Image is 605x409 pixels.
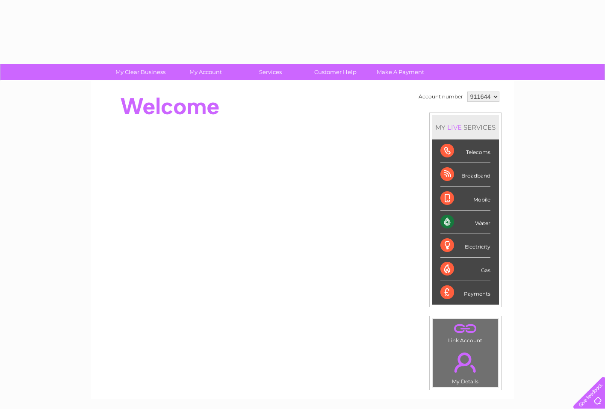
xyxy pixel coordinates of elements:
[435,321,496,336] a: .
[105,64,176,80] a: My Clear Business
[440,258,490,281] div: Gas
[416,89,465,104] td: Account number
[440,163,490,187] div: Broadband
[235,64,306,80] a: Services
[440,234,490,258] div: Electricity
[432,115,499,139] div: MY SERVICES
[440,210,490,234] div: Water
[440,187,490,210] div: Mobile
[365,64,436,80] a: Make A Payment
[432,345,499,387] td: My Details
[432,319,499,346] td: Link Account
[440,281,490,304] div: Payments
[440,139,490,163] div: Telecoms
[170,64,241,80] a: My Account
[446,123,463,131] div: LIVE
[300,64,371,80] a: Customer Help
[435,347,496,377] a: .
